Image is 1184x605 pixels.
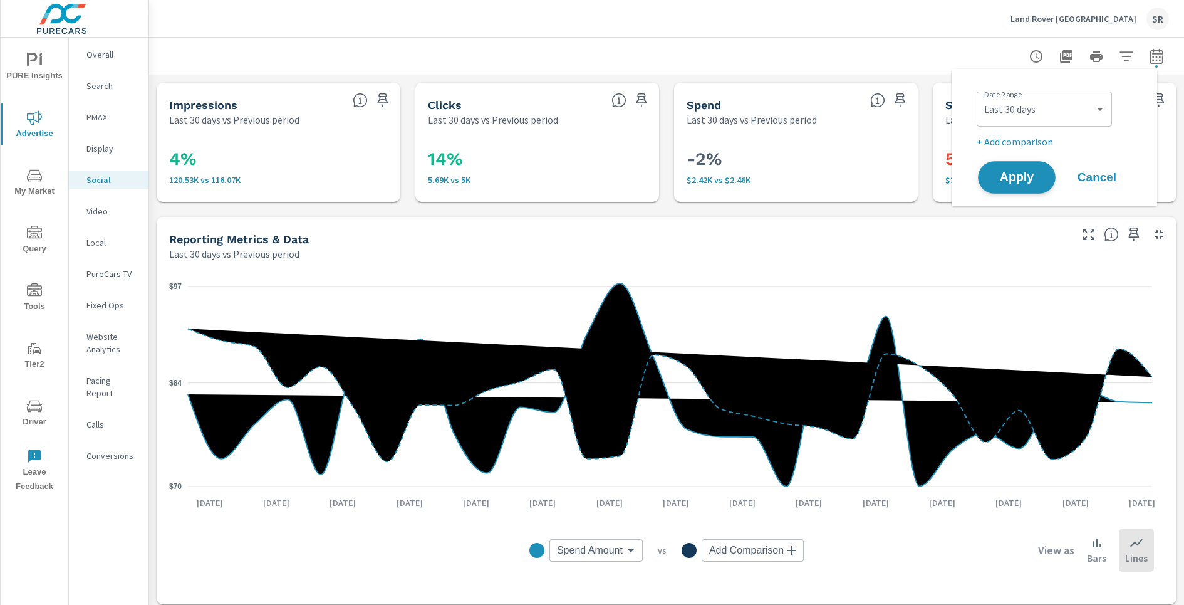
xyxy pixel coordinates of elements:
[521,497,564,509] p: [DATE]
[1087,550,1106,566] p: Bars
[169,282,182,291] text: $97
[978,161,1056,194] button: Apply
[86,111,138,124] p: PMAX
[890,90,910,110] span: Save this to your personalized report
[86,174,138,186] p: Social
[69,265,148,283] div: PureCars TV
[854,497,898,509] p: [DATE]
[991,172,1042,184] span: Apply
[69,202,148,221] div: Video
[86,299,138,312] p: Fixed Ops
[557,544,623,557] span: Spend Amount
[987,497,1031,509] p: [DATE]
[86,236,138,249] p: Local
[69,76,148,95] div: Search
[169,98,237,112] h5: Impressions
[69,233,148,252] div: Local
[86,142,138,155] p: Display
[1079,224,1099,245] button: Make Fullscreen
[1125,550,1148,566] p: Lines
[4,341,65,372] span: Tier2
[69,45,148,64] div: Overall
[1038,544,1074,557] h6: View as
[4,449,65,494] span: Leave Feedback
[702,539,804,562] div: Add Comparison
[945,98,1058,112] h5: Spend Per Unit Sold
[454,497,498,509] p: [DATE]
[69,446,148,465] div: Conversions
[977,134,1137,149] p: + Add comparison
[4,168,65,199] span: My Market
[945,112,1076,127] p: Last 30 days vs Previous period
[86,48,138,61] p: Overall
[1072,172,1122,183] span: Cancel
[86,450,138,462] p: Conversions
[69,327,148,359] div: Website Analytics
[1,38,68,499] div: nav menu
[1054,44,1079,69] button: "Export Report to PDF"
[1149,224,1169,245] button: Minimize Widget
[86,80,138,92] p: Search
[321,497,365,509] p: [DATE]
[4,283,65,314] span: Tools
[4,110,65,141] span: Advertise
[588,497,631,509] p: [DATE]
[1149,90,1169,110] span: Save this to your personalized report
[169,112,299,127] p: Last 30 days vs Previous period
[169,246,299,261] p: Last 30 days vs Previous period
[720,497,764,509] p: [DATE]
[69,171,148,189] div: Social
[1010,13,1136,24] p: Land Rover [GEOGRAPHIC_DATA]
[86,418,138,431] p: Calls
[1054,497,1098,509] p: [DATE]
[643,545,682,556] p: vs
[169,233,309,246] h5: Reporting Metrics & Data
[169,379,182,387] text: $84
[1084,44,1109,69] button: Print Report
[428,175,647,185] p: 5,686 vs 5,004
[611,93,626,108] span: The number of times an ad was clicked by a consumer.
[86,205,138,218] p: Video
[1144,44,1169,69] button: Select Date Range
[687,175,905,185] p: $2,420 vs $2,460
[69,415,148,434] div: Calls
[86,268,138,280] p: PureCars TV
[69,139,148,158] div: Display
[1146,8,1169,30] div: SR
[687,112,817,127] p: Last 30 days vs Previous period
[353,93,368,108] span: The number of times an ad was shown on your behalf.
[388,497,432,509] p: [DATE]
[428,112,558,127] p: Last 30 days vs Previous period
[428,149,647,170] h3: 14%
[687,149,905,170] h3: -2%
[631,90,652,110] span: Save this to your personalized report
[254,497,298,509] p: [DATE]
[169,175,388,185] p: 120,531 vs 116,069
[687,98,721,112] h5: Spend
[654,497,698,509] p: [DATE]
[1059,162,1135,193] button: Cancel
[69,296,148,315] div: Fixed Ops
[945,149,1164,170] h3: 53%
[1120,497,1164,509] p: [DATE]
[373,90,393,110] span: Save this to your personalized report
[86,374,138,399] p: Pacing Report
[169,482,182,491] text: $70
[549,539,643,562] div: Spend Amount
[69,108,148,127] div: PMAX
[920,497,964,509] p: [DATE]
[1104,227,1119,242] span: Understand Social data over time and see how metrics compare to each other.
[870,93,885,108] span: The amount of money spent on advertising during the period.
[4,226,65,256] span: Query
[428,98,462,112] h5: Clicks
[188,497,232,509] p: [DATE]
[945,175,1164,185] p: $31 vs $20
[169,149,388,170] h3: 4%
[4,399,65,429] span: Driver
[86,330,138,355] p: Website Analytics
[4,53,65,83] span: PURE Insights
[69,371,148,402] div: Pacing Report
[709,544,784,557] span: Add Comparison
[787,497,831,509] p: [DATE]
